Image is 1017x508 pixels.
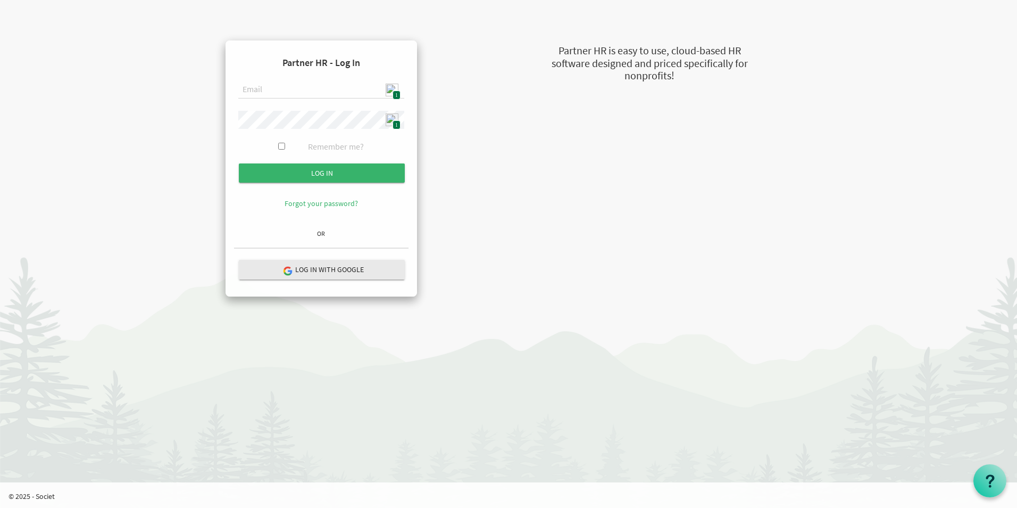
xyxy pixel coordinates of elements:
span: 1 [393,91,401,100]
p: © 2025 - Societ [9,491,1017,502]
input: Log in [239,163,405,183]
span: 1 [393,120,401,129]
div: Partner HR is easy to use, cloud-based HR [498,43,801,59]
div: nonprofits! [498,68,801,84]
img: google-logo.png [282,266,292,275]
h4: Partner HR - Log In [234,49,409,77]
div: software designed and priced specifically for [498,56,801,71]
button: Log in with Google [239,260,405,280]
input: Email [238,81,404,99]
h6: OR [234,230,409,237]
img: npw-badge-icon.svg [386,113,398,126]
a: Forgot your password? [285,199,358,208]
label: Remember me? [308,141,364,153]
img: npw-badge-icon.svg [386,84,398,96]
